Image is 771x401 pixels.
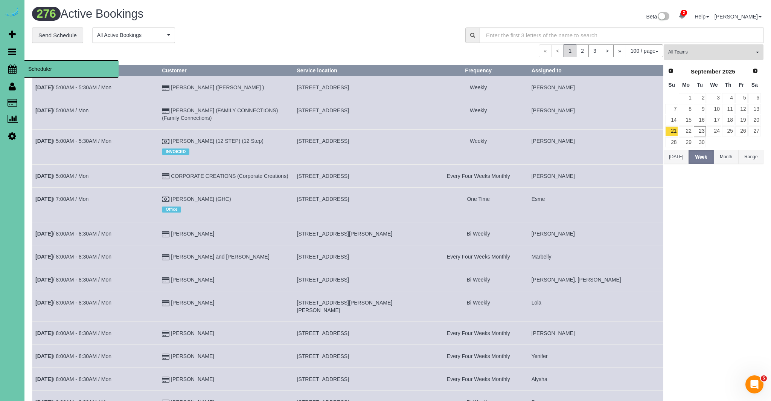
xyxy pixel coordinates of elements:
ol: All Teams [664,44,763,56]
a: 30 [694,137,706,147]
a: 29 [679,137,693,147]
td: Assigned to [528,187,663,222]
a: 19 [735,115,748,125]
span: [STREET_ADDRESS] [297,107,349,113]
span: Friday [739,82,744,88]
td: Service location [294,222,428,245]
a: 24 [707,126,721,136]
i: Credit Card Payment [162,232,169,237]
a: 9 [694,104,706,114]
b: [DATE] [35,107,53,113]
td: Frequency [428,187,528,222]
a: 27 [748,126,761,136]
span: [STREET_ADDRESS] [297,138,349,144]
td: Frequency [428,164,528,187]
a: [PERSON_NAME] [171,353,214,359]
a: » [613,44,626,57]
span: Saturday [751,82,758,88]
b: [DATE] [35,84,53,90]
span: « [539,44,552,57]
td: Schedule date [32,187,159,222]
th: Service location [294,65,428,76]
td: Customer [159,187,294,222]
td: Assigned to [528,291,663,322]
span: All Active Bookings [97,31,165,39]
td: Assigned to [528,245,663,268]
a: 13 [748,104,761,114]
h1: Active Bookings [32,8,392,20]
span: [STREET_ADDRESS][PERSON_NAME] [297,231,393,237]
td: Assigned to [528,164,663,187]
td: Schedule date [32,291,159,322]
a: [PERSON_NAME] [715,14,762,20]
a: 11 [722,104,734,114]
i: Check Payment [162,197,169,202]
td: Frequency [428,345,528,368]
b: [DATE] [35,196,53,202]
button: Range [739,150,763,164]
td: Service location [294,322,428,345]
a: [DATE]/ 8:00AM - 8:30AM / Mon [35,231,111,237]
button: 100 / page [626,44,663,57]
td: Customer [159,245,294,268]
span: [STREET_ADDRESS] [297,353,349,359]
i: Credit Card Payment [162,86,169,91]
td: Frequency [428,222,528,245]
i: Credit Card Payment [162,255,169,260]
a: [PERSON_NAME] ([PERSON_NAME] ) [171,84,264,90]
span: Prev [668,68,674,74]
a: 3 [588,44,601,57]
td: Customer [159,222,294,245]
td: Frequency [428,322,528,345]
span: [STREET_ADDRESS][PERSON_NAME][PERSON_NAME] [297,300,393,313]
span: [STREET_ADDRESS] [297,376,349,382]
span: INVOICED [162,148,189,155]
img: New interface [657,12,669,22]
span: All Teams [668,49,754,55]
a: [PERSON_NAME] [171,277,214,283]
td: Service location [294,164,428,187]
td: Service location [294,291,428,322]
b: [DATE] [35,376,53,382]
i: Credit Card Payment [162,354,169,360]
span: 1 [564,44,576,57]
a: 10 [707,104,721,114]
td: Assigned to [528,130,663,164]
a: Prev [666,66,676,77]
i: Credit Card Payment [162,331,169,337]
td: Schedule date [32,164,159,187]
span: Sunday [668,82,675,88]
th: Assigned to [528,65,663,76]
a: [PERSON_NAME] (12 STEP) (12 Step) [171,138,264,144]
button: [DATE] [664,150,689,164]
td: Customer [159,268,294,291]
span: 5 [761,375,767,381]
td: Assigned to [528,268,663,291]
td: Schedule date [32,99,159,130]
a: 12 [735,104,748,114]
td: Customer [159,345,294,368]
a: Automaid Logo [5,8,20,18]
a: 18 [722,115,734,125]
a: [DATE]/ 8:00AM - 8:30AM / Mon [35,376,111,382]
th: Frequency [428,65,528,76]
a: 14 [665,115,678,125]
span: [STREET_ADDRESS] [297,277,349,283]
button: Month [714,150,739,164]
span: September [691,68,721,75]
a: 15 [679,115,693,125]
i: Credit Card Payment [162,109,169,114]
a: Next [750,66,760,77]
td: Schedule date [32,268,159,291]
a: [DATE]/ 8:00AM - 8:30AM / Mon [35,300,111,306]
td: Frequency [428,268,528,291]
a: 8 [679,104,693,114]
i: Credit Card Payment [162,377,169,383]
td: Frequency [428,368,528,391]
span: Office [162,207,181,213]
td: Customer [159,76,294,99]
td: Schedule date [32,130,159,164]
a: [DATE]/ 8:00AM - 8:30AM / Mon [35,353,111,359]
span: [STREET_ADDRESS] [297,254,349,260]
span: [STREET_ADDRESS] [297,196,349,202]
